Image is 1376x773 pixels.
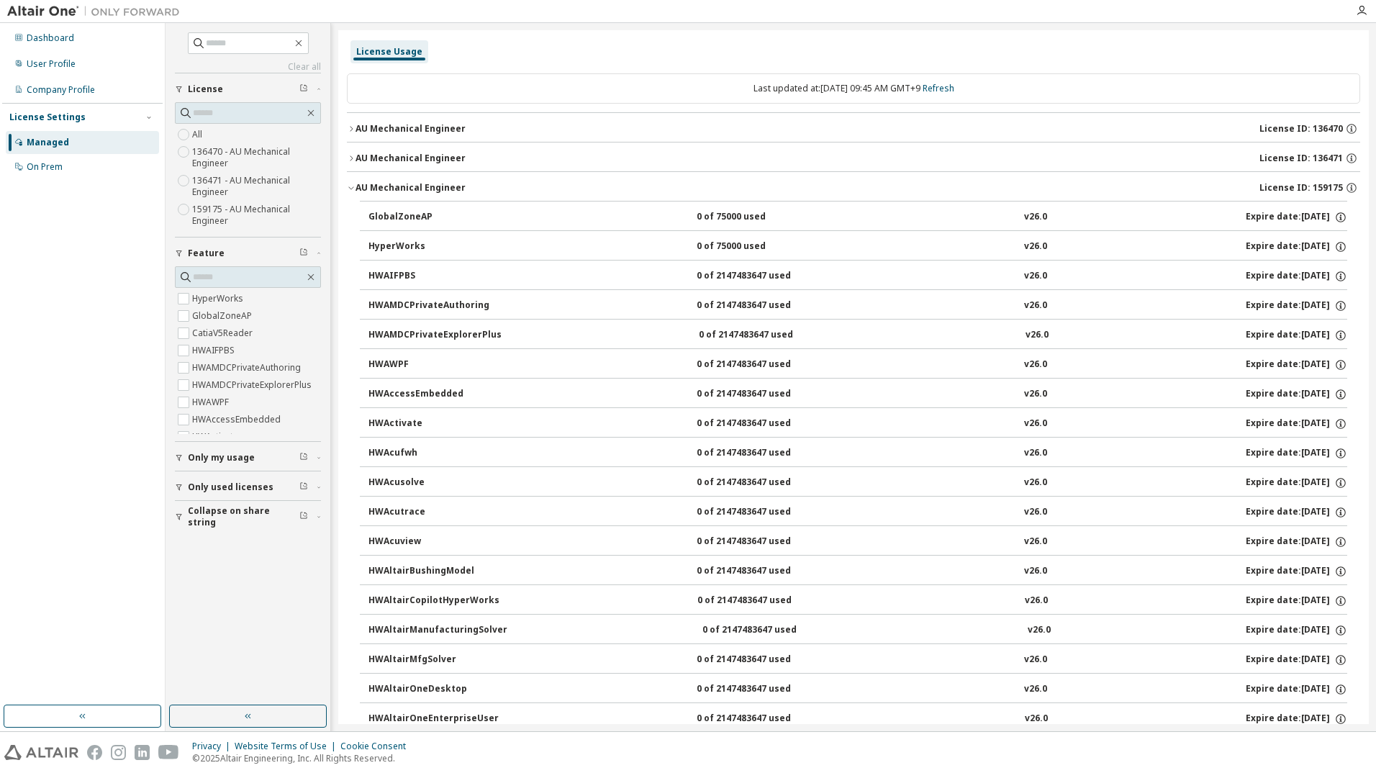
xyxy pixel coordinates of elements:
[368,585,1347,617] button: HWAltairCopilotHyperWorks0 of 2147483647 usedv26.0Expire date:[DATE]
[368,526,1347,558] button: HWAcuview0 of 2147483647 usedv26.0Expire date:[DATE]
[192,126,205,143] label: All
[356,153,466,164] div: AU Mechanical Engineer
[1024,388,1047,401] div: v26.0
[4,745,78,760] img: altair_logo.svg
[368,299,498,312] div: HWAMDCPrivateAuthoring
[368,615,1347,646] button: HWAltairManufacturingSolver0 of 2147483647 usedv26.0Expire date:[DATE]
[1024,299,1047,312] div: v26.0
[923,82,954,94] a: Refresh
[299,482,308,493] span: Clear filter
[1246,447,1347,460] div: Expire date: [DATE]
[1246,211,1347,224] div: Expire date: [DATE]
[175,238,321,269] button: Feature
[1024,270,1047,283] div: v26.0
[1246,506,1347,519] div: Expire date: [DATE]
[1025,713,1048,725] div: v26.0
[1246,595,1347,607] div: Expire date: [DATE]
[347,113,1360,145] button: AU Mechanical EngineerLicense ID: 136470
[1246,417,1347,430] div: Expire date: [DATE]
[299,452,308,464] span: Clear filter
[702,624,832,637] div: 0 of 2147483647 used
[368,388,498,401] div: HWAccessEmbedded
[1025,595,1048,607] div: v26.0
[368,290,1347,322] button: HWAMDCPrivateAuthoring0 of 2147483647 usedv26.0Expire date:[DATE]
[192,359,304,376] label: HWAMDCPrivateAuthoring
[368,261,1347,292] button: HWAIFPBS0 of 2147483647 usedv26.0Expire date:[DATE]
[697,683,826,696] div: 0 of 2147483647 used
[1024,447,1047,460] div: v26.0
[697,270,826,283] div: 0 of 2147483647 used
[1246,476,1347,489] div: Expire date: [DATE]
[175,501,321,533] button: Collapse on share string
[1024,240,1047,253] div: v26.0
[368,270,498,283] div: HWAIFPBS
[27,58,76,70] div: User Profile
[188,452,255,464] span: Only my usage
[368,329,502,342] div: HWAMDCPrivateExplorerPlus
[1259,123,1343,135] span: License ID: 136470
[188,505,299,528] span: Collapse on share string
[192,201,321,230] label: 159175 - AU Mechanical Engineer
[368,320,1347,351] button: HWAMDCPrivateExplorerPlus0 of 2147483647 usedv26.0Expire date:[DATE]
[27,84,95,96] div: Company Profile
[368,713,499,725] div: HWAltairOneEnterpriseUser
[368,683,498,696] div: HWAltairOneDesktop
[356,46,422,58] div: License Usage
[697,417,826,430] div: 0 of 2147483647 used
[368,624,507,637] div: HWAltairManufacturingSolver
[368,438,1347,469] button: HWAcufwh0 of 2147483647 usedv26.0Expire date:[DATE]
[7,4,187,19] img: Altair One
[192,752,415,764] p: © 2025 Altair Engineering, Inc. All Rights Reserved.
[27,137,69,148] div: Managed
[188,83,223,95] span: License
[368,595,499,607] div: HWAltairCopilotHyperWorks
[192,741,235,752] div: Privacy
[697,476,826,489] div: 0 of 2147483647 used
[87,745,102,760] img: facebook.svg
[356,182,466,194] div: AU Mechanical Engineer
[299,511,308,523] span: Clear filter
[1024,565,1047,578] div: v26.0
[192,307,255,325] label: GlobalZoneAP
[192,428,241,446] label: HWActivate
[368,556,1347,587] button: HWAltairBushingModel0 of 2147483647 usedv26.0Expire date:[DATE]
[368,417,498,430] div: HWActivate
[192,342,237,359] label: HWAIFPBS
[175,61,321,73] a: Clear all
[340,741,415,752] div: Cookie Consent
[697,595,827,607] div: 0 of 2147483647 used
[697,654,826,666] div: 0 of 2147483647 used
[192,325,255,342] label: CatiaV5Reader
[135,745,150,760] img: linkedin.svg
[175,471,321,503] button: Only used licenses
[697,388,826,401] div: 0 of 2147483647 used
[1246,713,1347,725] div: Expire date: [DATE]
[1026,329,1049,342] div: v26.0
[175,73,321,105] button: License
[368,231,1347,263] button: HyperWorks0 of 75000 usedv26.0Expire date:[DATE]
[368,467,1347,499] button: HWAcusolve0 of 2147483647 usedv26.0Expire date:[DATE]
[1028,624,1051,637] div: v26.0
[27,32,74,44] div: Dashboard
[368,240,498,253] div: HyperWorks
[368,535,498,548] div: HWAcuview
[188,482,273,493] span: Only used licenses
[368,644,1347,676] button: HWAltairMfgSolver0 of 2147483647 usedv26.0Expire date:[DATE]
[368,211,498,224] div: GlobalZoneAP
[9,112,86,123] div: License Settings
[368,358,498,371] div: HWAWPF
[368,703,1347,735] button: HWAltairOneEnterpriseUser0 of 2147483647 usedv26.0Expire date:[DATE]
[1246,654,1347,666] div: Expire date: [DATE]
[368,654,498,666] div: HWAltairMfgSolver
[299,83,308,95] span: Clear filter
[1024,476,1047,489] div: v26.0
[697,506,826,519] div: 0 of 2147483647 used
[697,240,826,253] div: 0 of 75000 used
[192,376,314,394] label: HWAMDCPrivateExplorerPlus
[1259,182,1343,194] span: License ID: 159175
[192,290,246,307] label: HyperWorks
[192,172,321,201] label: 136471 - AU Mechanical Engineer
[699,329,828,342] div: 0 of 2147483647 used
[1024,417,1047,430] div: v26.0
[158,745,179,760] img: youtube.svg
